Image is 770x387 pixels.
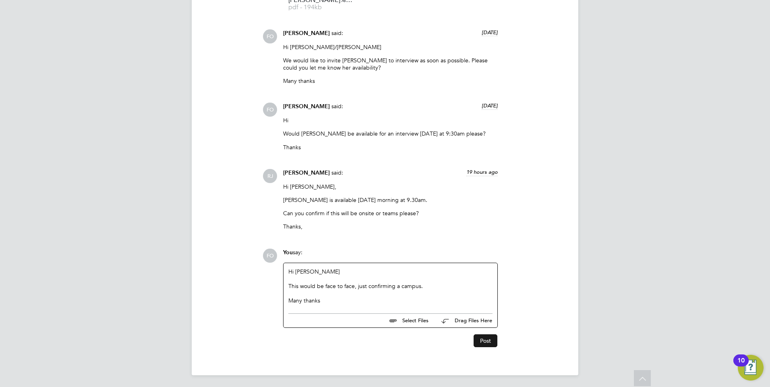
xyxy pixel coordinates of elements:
p: Many thanks [283,77,498,84]
span: pdf - 194kb [288,4,353,10]
div: say: [283,249,498,263]
span: [PERSON_NAME] [283,169,330,176]
p: Would [PERSON_NAME] be available for an interview [DATE] at 9:30am please? [283,130,498,137]
div: This would be face to face, just confirming a campus. [288,282,493,290]
span: said: [331,169,343,176]
p: Hi [PERSON_NAME], [283,183,498,190]
div: 10 [737,360,745,371]
span: [PERSON_NAME] [283,30,330,37]
p: Thanks, [283,223,498,230]
div: Many thanks [288,297,493,304]
p: Can you confirm if this will be onsite or teams please? [283,210,498,217]
button: Drag Files Here [435,313,493,329]
div: Hi [PERSON_NAME] [288,268,493,305]
p: [PERSON_NAME] is available [DATE] morning at 9.30am. [283,196,498,204]
span: [PERSON_NAME] [283,103,330,110]
span: RJ [263,169,277,183]
p: Hi [283,117,498,124]
span: [DATE] [482,102,498,109]
p: Hi [PERSON_NAME]/[PERSON_NAME] [283,43,498,51]
span: [DATE] [482,29,498,36]
p: We would like to invite [PERSON_NAME] to interview as soon as possible. Please could you let me k... [283,57,498,71]
span: FO [263,29,277,43]
p: Thanks [283,144,498,151]
span: You [283,249,293,256]
span: 19 hours ago [466,169,498,175]
span: FO [263,103,277,117]
span: said: [331,103,343,110]
span: FO [263,249,277,263]
button: Post [474,334,497,347]
button: Open Resource Center, 10 new notifications [738,355,764,381]
span: said: [331,29,343,37]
